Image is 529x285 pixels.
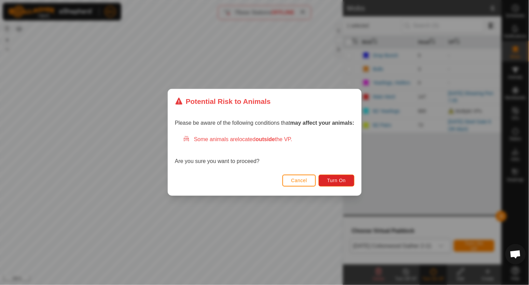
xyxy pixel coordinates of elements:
button: Turn On [319,175,354,187]
span: Please be aware of the following conditions that [175,120,354,126]
span: Cancel [291,178,307,184]
div: Some animals are [183,136,354,144]
strong: may affect your animals: [290,120,354,126]
strong: outside [255,137,275,142]
div: Are you sure you want to proceed? [175,136,354,166]
span: Turn On [327,178,346,184]
div: Potential Risk to Animals [175,96,271,107]
span: located the VP. [238,137,292,142]
div: Open chat [505,244,526,264]
button: Cancel [282,175,316,187]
